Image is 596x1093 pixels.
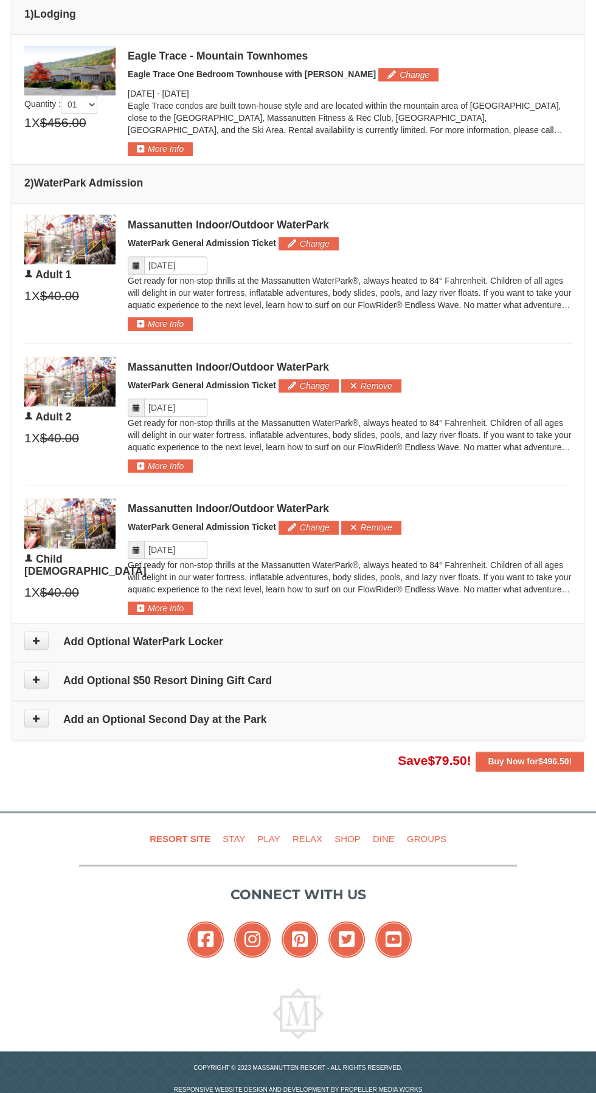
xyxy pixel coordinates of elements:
span: Adult 1 [35,269,71,281]
a: Shop [330,825,366,852]
span: Save ! [398,753,471,767]
span: WaterPark General Admission Ticket [128,380,276,390]
button: Change [279,237,339,250]
span: $79.50 [428,753,466,767]
img: 6619917-1403-22d2226d.jpg [24,357,116,406]
span: 1 [24,583,32,601]
h4: Add Optional WaterPark Locker [24,636,572,648]
span: $40.00 [40,429,79,447]
span: 1 [24,429,32,447]
p: Eagle Trace condos are built town-house style and are located within the mountain area of [GEOGRA... [128,100,572,136]
span: WaterPark General Admission Ticket [128,238,276,248]
span: X [32,114,40,132]
a: Groups [402,825,451,852]
a: Play [252,825,285,852]
h4: Add Optional $50 Resort Dining Gift Card [24,674,572,687]
img: Massanutten Resort Logo [272,988,324,1039]
div: Massanutten Indoor/Outdoor WaterPark [128,219,572,231]
button: Buy Now for$496.50! [476,752,584,771]
span: $456.00 [40,114,86,132]
img: 6619917-1403-22d2226d.jpg [24,214,116,264]
p: Copyright © 2023 Massanutten Resort - All Rights Reserved. [70,1063,526,1072]
button: More Info [128,142,193,156]
span: ) [30,8,34,20]
button: More Info [128,459,193,473]
span: 1 [24,114,32,132]
p: Get ready for non-stop thrills at the Massanutten WaterPark®, always heated to 84° Fahrenheit. Ch... [128,417,572,453]
span: 1 [24,287,32,305]
span: WaterPark General Admission Ticket [128,522,276,532]
button: Change [378,68,438,81]
span: $40.00 [40,287,79,305]
span: - [157,89,160,98]
div: Massanutten Indoor/Outdoor WaterPark [128,502,572,515]
img: 19218983-1-9b289e55.jpg [24,46,116,95]
span: Eagle Trace One Bedroom Townhouse with [PERSON_NAME] [128,69,376,79]
h4: Add an Optional Second Day at the Park [24,713,572,725]
button: More Info [128,601,193,615]
button: Change [279,379,339,392]
p: Get ready for non-stop thrills at the Massanutten WaterPark®, always heated to 84° Fahrenheit. Ch... [128,275,572,311]
a: Dine [368,825,400,852]
button: More Info [128,317,193,331]
span: $40.00 [40,583,79,601]
button: Remove [341,379,401,392]
span: ) [30,177,34,189]
a: Stay [218,825,250,852]
h4: 2 WaterPark Admission [24,177,572,189]
p: Get ready for non-stop thrills at the Massanutten WaterPark®, always heated to 84° Fahrenheit. Ch... [128,559,572,595]
a: Relax [288,825,327,852]
button: Remove [341,521,401,534]
h4: 1 Lodging [24,8,572,20]
div: Eagle Trace - Mountain Townhomes [128,50,572,62]
img: 6619917-1403-22d2226d.jpg [24,498,116,548]
span: Adult 2 [35,411,71,423]
span: $496.50 [538,756,569,766]
button: Change [279,521,339,534]
span: [DATE] [128,89,154,98]
span: X [32,583,40,601]
a: Resort Site [145,825,215,852]
span: X [32,429,40,447]
span: Child [DEMOGRAPHIC_DATA] [24,553,147,577]
div: Massanutten Indoor/Outdoor WaterPark [128,361,572,373]
span: [DATE] [162,89,189,98]
span: Quantity : [24,99,97,109]
p: Connect with us [79,885,517,905]
a: Responsive website design and development by Propeller Media Works [174,1086,423,1092]
span: X [32,287,40,305]
strong: Buy Now for ! [488,756,572,766]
